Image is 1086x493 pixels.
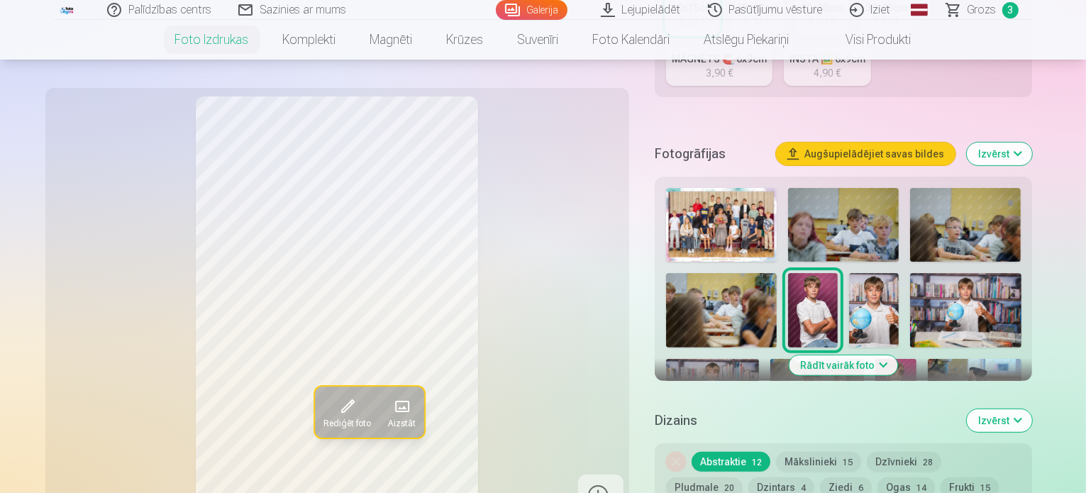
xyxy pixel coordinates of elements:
button: Augšupielādējiet savas bildes [776,143,955,165]
a: INSTA 🖼️ 6x9cm4,90 € [784,46,871,86]
h5: Fotogrāfijas [655,144,765,164]
span: Rediģēt foto [323,418,370,429]
span: 3 [1002,2,1019,18]
span: 15 [980,483,990,493]
span: 6 [858,483,863,493]
span: 20 [724,483,734,493]
span: 28 [923,458,933,467]
button: Dzīvnieki28 [867,452,941,472]
a: MAGNĒTS 🧲 6x9cm3,90 € [666,46,772,86]
button: Abstraktie12 [692,452,770,472]
a: Foto kalendāri [576,20,687,60]
button: Izvērst [967,143,1032,165]
button: Rediģēt foto [314,387,379,438]
a: Foto izdrukas [158,20,266,60]
span: Aizstāt [387,418,415,429]
a: Atslēgu piekariņi [687,20,807,60]
button: Izvērst [967,409,1032,432]
button: Mākslinieki15 [776,452,861,472]
a: Visi produkti [807,20,929,60]
a: Komplekti [266,20,353,60]
img: /fa1 [60,6,75,14]
div: 3,90 € [706,66,733,80]
span: 12 [752,458,762,467]
a: Suvenīri [501,20,576,60]
button: Rādīt vairāk foto [789,355,898,375]
span: 15 [843,458,853,467]
span: 4 [801,483,806,493]
span: Grozs [968,1,997,18]
span: 14 [916,483,926,493]
button: Aizstāt [379,387,423,438]
div: 4,90 € [814,66,841,80]
a: Magnēti [353,20,430,60]
h5: Dizains [655,411,956,431]
a: Krūzes [430,20,501,60]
